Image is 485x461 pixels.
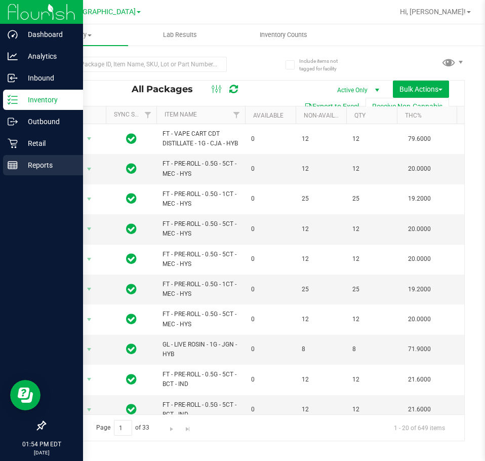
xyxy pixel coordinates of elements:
span: 0 [251,194,290,204]
span: select [83,282,96,296]
span: 25 [302,285,340,294]
span: Inventory Counts [246,30,321,40]
span: In Sync [126,312,137,326]
span: 25 [352,194,391,204]
span: 12 [352,315,391,324]
inline-svg: Inbound [8,73,18,83]
inline-svg: Inventory [8,95,18,105]
inline-svg: Analytics [8,51,18,61]
span: GL - LIVE ROSIN - 1G - JGN - HYB [163,340,239,359]
span: 20.0000 [403,312,436,327]
span: 12 [352,405,391,414]
span: 12 [352,254,391,264]
span: FT - PRE-ROLL - 0.5G - 1CT - MEC - HYS [163,280,239,299]
span: Include items not tagged for facility [299,57,350,72]
span: 12 [352,164,391,174]
span: 1 - 20 of 649 items [386,420,453,435]
span: select [83,372,96,387]
span: 0 [251,134,290,144]
a: Filter [140,106,156,124]
span: 8 [352,344,391,354]
span: select [83,132,96,146]
span: In Sync [126,162,137,176]
span: 0 [251,254,290,264]
input: Search Package ID, Item Name, SKU, Lot or Part Number... [45,57,227,72]
button: Export to Excel [298,98,366,115]
span: 20.0000 [403,222,436,237]
span: 21.6000 [403,402,436,417]
a: Go to the last page [180,420,195,434]
span: 0 [251,164,290,174]
span: 19.2000 [403,282,436,297]
a: Qty [354,112,366,119]
span: select [83,192,96,206]
a: Item Name [165,111,197,118]
span: [GEOGRAPHIC_DATA] [66,8,136,16]
span: 19.2000 [403,191,436,206]
span: 25 [302,194,340,204]
a: Sync Status [114,111,153,118]
a: Lab Results [128,24,232,46]
p: Reports [18,159,78,171]
span: select [83,252,96,266]
p: Analytics [18,50,78,62]
span: In Sync [126,222,137,236]
iframe: Resource center [10,380,41,410]
input: 1 [114,420,132,436]
span: Hi, [PERSON_NAME]! [400,8,466,16]
span: 20.0000 [403,252,436,266]
p: Retail [18,137,78,149]
span: 12 [302,315,340,324]
span: 12 [302,405,340,414]
button: Receive Non-Cannabis [366,98,449,115]
span: FT - PRE-ROLL - 0.5G - 5CT - BCT - IND [163,370,239,389]
p: Inventory [18,94,78,106]
p: [DATE] [5,449,78,456]
span: Bulk Actions [399,85,442,93]
span: 12 [302,254,340,264]
span: FT - PRE-ROLL - 0.5G - 5CT - BCT - IND [163,400,239,419]
span: 0 [251,315,290,324]
span: 21.6000 [403,372,436,387]
span: select [83,222,96,236]
span: Page of 33 [88,420,158,436]
span: select [83,342,96,357]
span: 12 [302,224,340,234]
span: FT - PRE-ROLL - 0.5G - 5CT - MEC - HYS [163,310,239,329]
inline-svg: Dashboard [8,29,18,40]
span: 12 [352,375,391,385]
span: FT - VAPE CART CDT DISTILLATE - 1G - CJA - HYB [163,129,239,148]
a: Inventory Counts [232,24,336,46]
span: In Sync [126,191,137,206]
span: 8 [302,344,340,354]
span: 0 [251,344,290,354]
span: select [83,162,96,176]
span: FT - PRE-ROLL - 0.5G - 5CT - MEC - HYS [163,159,239,178]
p: Dashboard [18,28,78,41]
a: Available [253,112,284,119]
a: Non-Available [304,112,349,119]
span: 25 [352,285,391,294]
span: In Sync [126,252,137,266]
span: 12 [302,164,340,174]
p: Inbound [18,72,78,84]
span: Lab Results [149,30,211,40]
span: 12 [352,134,391,144]
span: 12 [302,375,340,385]
span: 12 [352,224,391,234]
span: FT - PRE-ROLL - 0.5G - 5CT - MEC - HYS [163,219,239,239]
span: select [83,403,96,417]
inline-svg: Outbound [8,117,18,127]
span: In Sync [126,402,137,416]
span: 0 [251,224,290,234]
span: 12 [302,134,340,144]
span: 71.9000 [403,342,436,357]
span: 0 [251,285,290,294]
span: 0 [251,405,290,414]
span: 20.0000 [403,162,436,176]
a: THC% [405,112,422,119]
span: FT - PRE-ROLL - 0.5G - 5CT - MEC - HYS [163,250,239,269]
inline-svg: Retail [8,138,18,148]
a: Go to the next page [165,420,179,434]
span: In Sync [126,342,137,356]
